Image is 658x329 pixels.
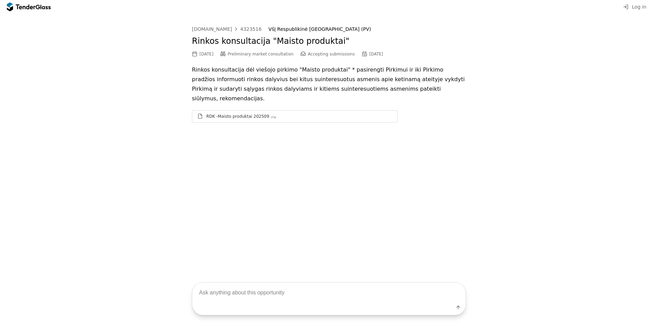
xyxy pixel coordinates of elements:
[192,110,398,123] a: RDK -Maisto produktai 202509.zip
[228,52,294,56] span: Preliminary market consultation
[192,26,261,32] a: [DOMAIN_NAME]4323516
[268,26,459,32] div: VšĮ Respublikinė [GEOGRAPHIC_DATA] (PV)
[270,115,277,119] div: .zip
[206,114,269,119] div: RDK -Maisto produktai 202509
[192,36,466,47] h2: Rinkos konsultacija "Maisto produktai"
[308,52,355,56] span: Accepting submissions
[621,3,648,11] button: Log in
[632,4,646,10] span: Log in
[240,27,261,31] div: 4323516
[192,65,466,103] p: Rinkos konsultacija dėl viešojo pirkimo "Maisto produktai" * pasirengti Pirkimui ir iki Pirkimo p...
[192,27,232,31] div: [DOMAIN_NAME]
[369,52,383,56] div: [DATE]
[199,52,214,56] div: [DATE]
